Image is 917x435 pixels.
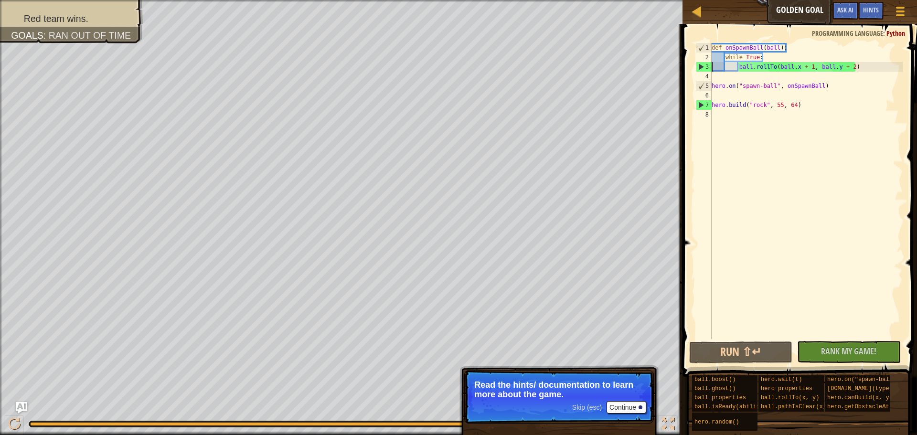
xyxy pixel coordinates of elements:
button: Ctrl + P: Play [5,415,24,435]
button: Continue [607,401,646,414]
span: ball.isReady(ability) [694,403,767,410]
span: : [883,29,886,38]
button: Rank My Game! [797,341,900,363]
span: Python [886,29,905,38]
button: Show game menu [888,2,912,24]
span: Skip (esc) [572,403,602,411]
span: Goals [11,30,43,41]
span: ball.ghost() [694,385,736,392]
button: Toggle fullscreen [659,415,678,435]
span: hero.on("spawn-ball", f) [827,376,910,383]
span: ball.rollTo(x, y) [761,394,819,401]
p: Read the hints/ documentation to learn more about the game. [474,380,644,399]
button: Ask AI [832,2,858,20]
div: 4 [696,72,712,81]
span: ball.pathIsClear(x, y) [761,403,836,410]
span: ball.boost() [694,376,736,383]
span: Red team wins. [24,13,88,24]
span: Programming language [812,29,883,38]
span: hero.getObstacleAt(x, y) [827,403,910,410]
span: hero.wait(t) [761,376,802,383]
span: hero.random() [694,419,739,425]
span: : [43,30,49,41]
div: 5 [696,81,712,91]
div: 3 [696,62,712,72]
div: 6 [696,91,712,100]
span: Ran out of time [49,30,131,41]
span: ball properties [694,394,746,401]
span: Ask AI [837,5,853,14]
span: Rank My Game! [821,345,876,357]
div: 8 [696,110,712,119]
li: Red team wins. [11,12,133,25]
button: Run ⇧↵ [689,341,792,363]
span: [DOMAIN_NAME](type, x, y) [827,385,913,392]
button: Ask AI [16,402,27,414]
div: 2 [696,53,712,62]
span: hero.canBuild(x, y) [827,394,893,401]
div: 7 [696,100,712,110]
span: hero properties [761,385,812,392]
div: 1 [696,43,712,53]
span: Hints [863,5,879,14]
